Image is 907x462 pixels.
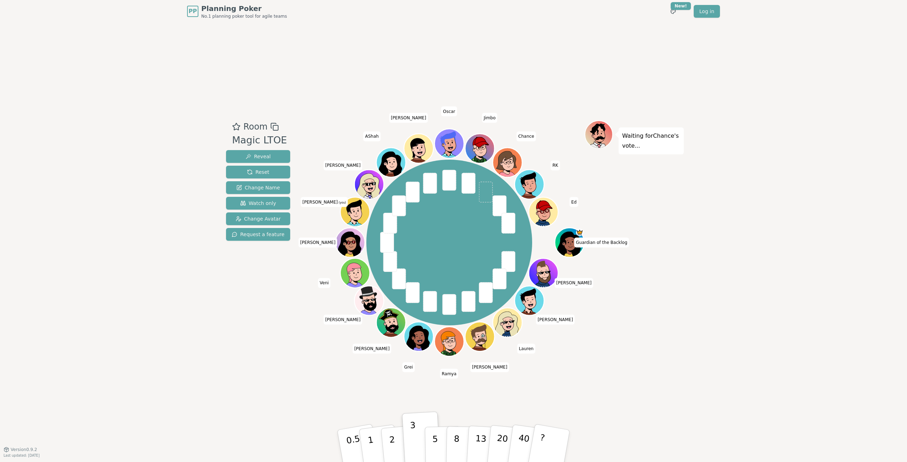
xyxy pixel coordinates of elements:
[236,184,280,191] span: Change Name
[188,7,197,16] span: PP
[201,4,287,13] span: Planning Poker
[318,278,331,288] span: Click to change your name
[551,160,560,170] span: Click to change your name
[441,106,457,116] span: Click to change your name
[569,197,578,207] span: Click to change your name
[232,133,287,148] div: Magic LTOE
[226,166,290,178] button: Reset
[11,447,37,452] span: Version 0.9.2
[298,238,337,247] span: Click to change your name
[694,5,720,18] a: Log in
[236,215,281,222] span: Change Avatar
[667,5,680,18] button: New!
[4,454,40,457] span: Last updated: [DATE]
[226,150,290,163] button: Reveal
[410,420,418,459] p: 3
[574,238,629,247] span: Click to change your name
[247,169,269,176] span: Reset
[226,181,290,194] button: Change Name
[4,447,37,452] button: Version0.9.2
[536,314,575,324] span: Click to change your name
[576,229,583,236] span: Guardian of the Backlog is the host
[353,343,391,353] span: Click to change your name
[226,197,290,210] button: Watch only
[364,131,381,141] span: Click to change your name
[226,228,290,241] button: Request a feature
[301,197,348,207] span: Click to change your name
[323,160,362,170] span: Click to change your name
[470,362,509,372] span: Click to change your name
[338,201,346,204] span: (you)
[201,13,287,19] span: No.1 planning poker tool for agile teams
[440,369,458,378] span: Click to change your name
[402,362,415,372] span: Click to change your name
[246,153,271,160] span: Reveal
[187,4,287,19] a: PPPlanning PokerNo.1 planning poker tool for agile teams
[482,113,497,122] span: Click to change your name
[323,314,362,324] span: Click to change your name
[671,2,691,10] div: New!
[389,113,428,122] span: Click to change your name
[243,120,267,133] span: Room
[226,212,290,225] button: Change Avatar
[622,131,680,151] p: Waiting for Chance 's vote...
[341,198,369,226] button: Click to change your avatar
[232,120,241,133] button: Add as favourite
[232,231,285,238] span: Request a feature
[517,343,535,353] span: Click to change your name
[240,200,276,207] span: Watch only
[517,131,536,141] span: Click to change your name
[554,278,593,288] span: Click to change your name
